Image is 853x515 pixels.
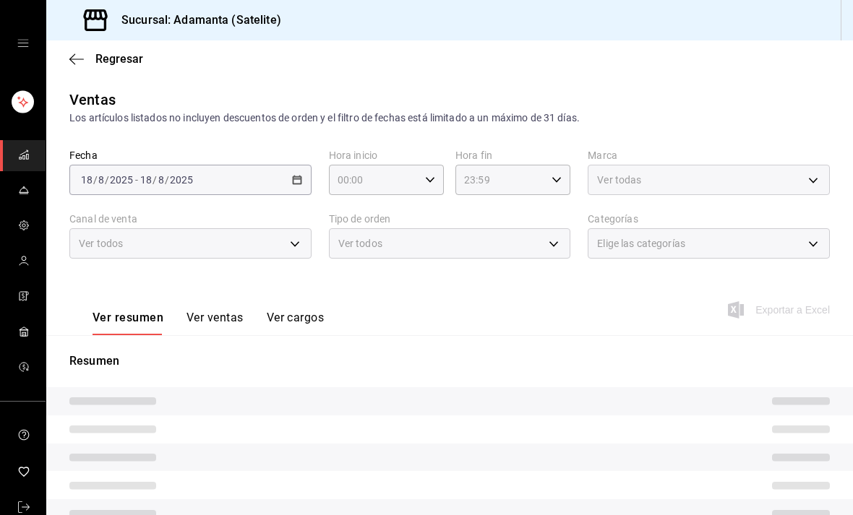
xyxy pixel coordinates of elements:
[69,352,830,370] p: Resumen
[98,174,105,186] input: --
[597,173,641,187] span: Ver todas
[17,38,29,49] button: open drawer
[93,174,98,186] span: /
[80,174,93,186] input: --
[165,174,169,186] span: /
[455,150,570,160] label: Hora fin
[329,214,571,224] label: Tipo de orden
[69,150,312,160] label: Fecha
[169,174,194,186] input: ----
[597,236,685,251] span: Elige las categorías
[105,174,109,186] span: /
[588,214,830,224] label: Categorías
[69,89,116,111] div: Ventas
[338,236,382,251] span: Ver todos
[95,52,143,66] span: Regresar
[109,174,134,186] input: ----
[187,311,244,335] button: Ver ventas
[93,311,163,335] button: Ver resumen
[158,174,165,186] input: --
[69,111,830,126] div: Los artículos listados no incluyen descuentos de orden y el filtro de fechas está limitado a un m...
[79,236,123,251] span: Ver todos
[69,52,143,66] button: Regresar
[588,150,830,160] label: Marca
[69,214,312,224] label: Canal de venta
[153,174,157,186] span: /
[267,311,325,335] button: Ver cargos
[110,12,281,29] h3: Sucursal: Adamanta (Satelite)
[135,174,138,186] span: -
[329,150,444,160] label: Hora inicio
[140,174,153,186] input: --
[93,311,324,335] div: navigation tabs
